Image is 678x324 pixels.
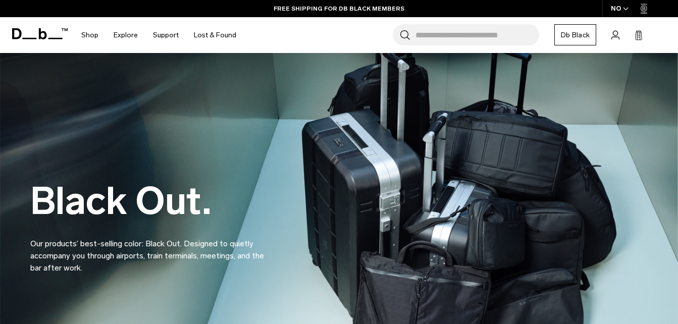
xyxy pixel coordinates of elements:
[114,17,138,53] a: Explore
[81,17,98,53] a: Shop
[554,24,596,45] a: Db Black
[194,17,236,53] a: Lost & Found
[30,182,273,220] h2: Black Out.
[274,4,404,13] a: FREE SHIPPING FOR DB BLACK MEMBERS
[153,17,179,53] a: Support
[74,17,244,53] nav: Main Navigation
[30,226,273,274] p: Our products’ best-selling color: Black Out. Designed to quietly accompany you through airports, ...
